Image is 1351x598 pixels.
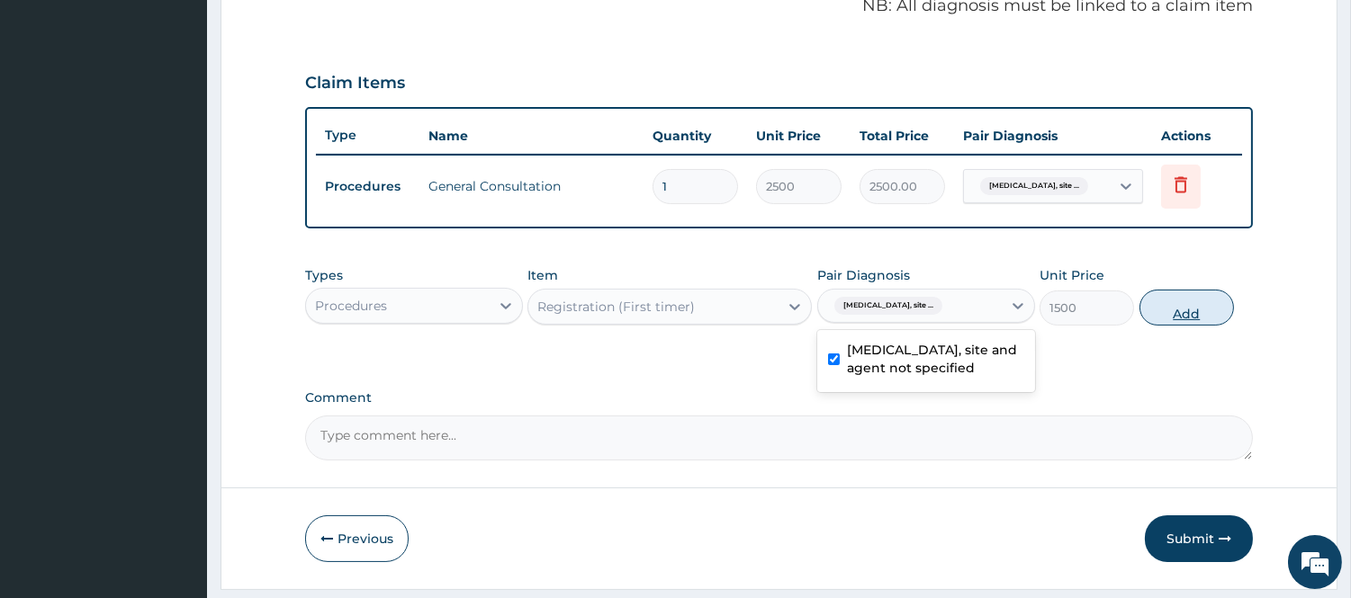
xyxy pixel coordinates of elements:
[954,118,1152,154] th: Pair Diagnosis
[9,403,343,466] textarea: Type your message and hit 'Enter'
[295,9,338,52] div: Minimize live chat window
[834,297,942,315] span: [MEDICAL_DATA], site ...
[1152,118,1242,154] th: Actions
[305,268,343,283] label: Types
[1040,266,1104,284] label: Unit Price
[847,341,1024,377] label: [MEDICAL_DATA], site and agent not specified
[305,390,1253,406] label: Comment
[1139,290,1234,326] button: Add
[94,101,302,124] div: Chat with us now
[419,118,644,154] th: Name
[1145,515,1253,562] button: Submit
[305,74,405,94] h3: Claim Items
[537,298,695,316] div: Registration (First timer)
[33,90,73,135] img: d_794563401_company_1708531726252_794563401
[315,297,387,315] div: Procedures
[644,118,747,154] th: Quantity
[851,118,954,154] th: Total Price
[747,118,851,154] th: Unit Price
[316,170,419,203] td: Procedures
[980,177,1088,195] span: [MEDICAL_DATA], site ...
[305,515,409,562] button: Previous
[104,183,248,364] span: We're online!
[316,119,419,152] th: Type
[419,168,644,204] td: General Consultation
[817,266,910,284] label: Pair Diagnosis
[527,266,558,284] label: Item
